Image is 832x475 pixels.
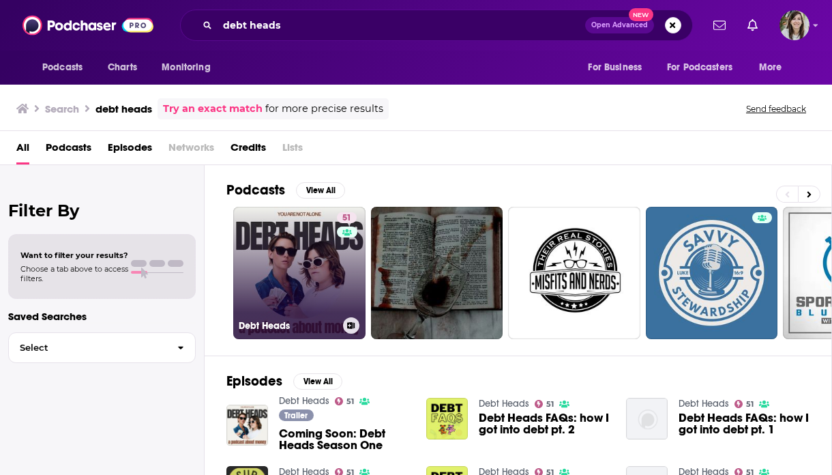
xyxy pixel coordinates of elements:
a: Try an exact match [163,101,263,117]
button: Open AdvancedNew [585,17,654,33]
a: Show notifications dropdown [708,14,731,37]
span: 51 [746,401,754,407]
a: PodcastsView All [226,182,345,199]
div: Search podcasts, credits, & more... [180,10,693,41]
img: User Profile [779,10,809,40]
a: 51 [535,400,554,408]
span: Select [9,343,166,352]
span: Lists [282,136,303,164]
a: EpisodesView All [226,373,342,390]
img: Coming Soon: Debt Heads Season One [226,405,268,446]
a: Coming Soon: Debt Heads Season One [279,428,410,451]
a: Charts [99,55,145,81]
a: Debt Heads [679,398,729,409]
button: open menu [749,55,799,81]
button: open menu [578,55,659,81]
a: Episodes [108,136,152,164]
span: For Business [588,58,642,77]
span: Open Advanced [591,22,648,29]
button: View All [293,373,342,390]
input: Search podcasts, credits, & more... [218,14,585,36]
span: More [759,58,782,77]
span: 51 [346,399,354,405]
button: Select [8,332,196,363]
span: 51 [342,212,351,225]
a: 51 [734,400,754,408]
button: Send feedback [742,103,810,115]
button: Show profile menu [779,10,809,40]
a: Debt Heads FAQs: how I got into debt pt. 2 [479,412,610,435]
a: All [16,136,29,164]
span: Want to filter your results? [20,250,128,260]
h3: Search [45,102,79,115]
span: For Podcasters [667,58,732,77]
h3: debt heads [95,102,152,115]
button: open menu [658,55,752,81]
p: Saved Searches [8,310,196,323]
span: New [629,8,653,21]
h2: Podcasts [226,182,285,199]
span: Choose a tab above to access filters. [20,264,128,283]
a: Show notifications dropdown [742,14,763,37]
span: Logged in as devinandrade [779,10,809,40]
button: open menu [33,55,100,81]
a: Podcasts [46,136,91,164]
a: Debt Heads FAQs: how I got into debt pt. 1 [679,412,809,435]
span: Charts [108,58,137,77]
a: 51Debt Heads [233,207,366,339]
span: for more precise results [265,101,383,117]
span: Trailer [284,412,308,420]
img: Debt Heads FAQs: how I got into debt pt. 1 [626,398,668,440]
button: open menu [152,55,228,81]
span: Podcasts [42,58,83,77]
h3: Debt Heads [239,320,338,332]
span: 51 [546,401,554,407]
h2: Episodes [226,373,282,390]
a: 51 [337,212,357,223]
img: Podchaser - Follow, Share and Rate Podcasts [23,12,153,38]
span: Monitoring [162,58,210,77]
a: Credits [231,136,266,164]
span: Networks [168,136,214,164]
button: View All [296,182,345,199]
h2: Filter By [8,201,196,220]
a: Debt Heads [279,395,329,407]
a: 51 [335,397,355,405]
a: Debt Heads [479,398,529,409]
img: Debt Heads FAQs: how I got into debt pt. 2 [426,398,468,440]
